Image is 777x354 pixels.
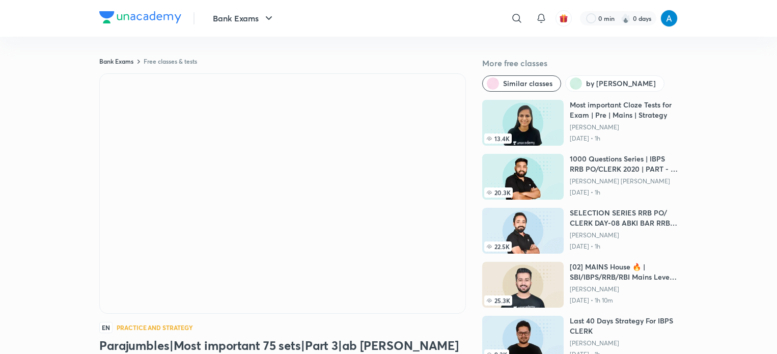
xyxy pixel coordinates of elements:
span: 13.4K [484,133,512,144]
img: streak [621,13,631,23]
a: [PERSON_NAME] [PERSON_NAME] [570,177,678,185]
h4: Practice and Strategy [117,324,193,331]
h6: 1000 Questions Series | IBPS RRB PO/CLERK 2020 | PART - 15 |5 : 00 PM [570,154,678,174]
span: 25.3K [484,295,512,306]
a: Company Logo [99,11,181,26]
span: 20.3K [484,187,513,198]
iframe: Class [100,74,465,313]
span: Similar classes [503,78,552,89]
img: Company Logo [99,11,181,23]
h6: [02] MAINS House 🔥 | SBI/IBPS/RRB/RBI Mains Level Classes [570,262,678,282]
a: [PERSON_NAME] [570,339,678,347]
p: [DATE] • 1h [570,134,678,143]
img: avatar [559,14,568,23]
span: 22.5K [484,241,512,252]
p: [DATE] • 1h [570,188,678,197]
span: EN [99,322,113,333]
button: avatar [556,10,572,26]
button: Similar classes [482,75,561,92]
button: by Nimisha Bansal [565,75,664,92]
img: murty murty [660,10,678,27]
a: [PERSON_NAME] [570,231,678,239]
a: Bank Exams [99,57,133,65]
h5: More free classes [482,57,678,69]
a: Free classes & tests [144,57,197,65]
button: Bank Exams [207,8,281,29]
span: by Nimisha Bansal [586,78,656,89]
p: [DATE] • 1h 10m [570,296,678,305]
p: [DATE] • 1h [570,242,678,251]
h6: Last 40 Days Strategy For IBPS CLERK [570,316,678,336]
a: [PERSON_NAME] [570,123,678,131]
h6: Most important Cloze Tests for Exam | Pre | Mains | Strategy [570,100,678,120]
a: [PERSON_NAME] [570,285,678,293]
h6: SELECTION SERIES RRB PO/ CLERK DAY-08 ABKI BAR RRB PAAR [570,208,678,228]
